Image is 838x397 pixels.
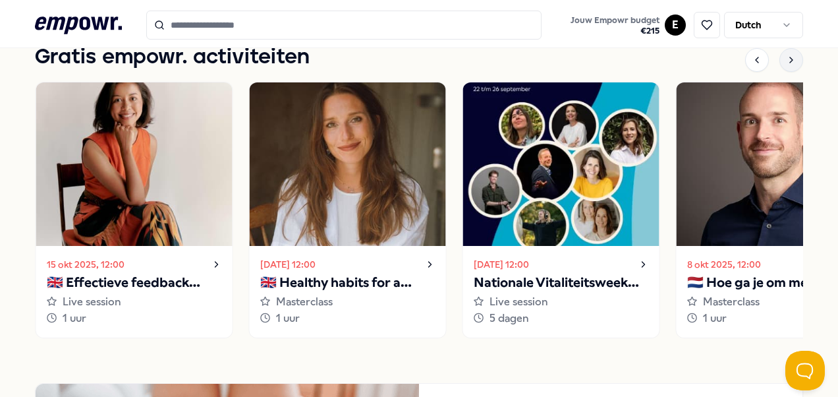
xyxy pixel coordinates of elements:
[474,257,529,272] time: [DATE] 12:00
[665,15,686,36] button: E
[260,272,435,293] p: 🇬🇧 Healthy habits for a stress-free start to the year
[146,11,542,40] input: Search for products, categories or subcategories
[571,15,659,26] span: Jouw Empowr budget
[260,293,435,311] div: Masterclass
[47,272,222,293] p: 🇬🇧 Effectieve feedback geven en ontvangen
[565,11,665,39] a: Jouw Empowr budget€215
[474,293,649,311] div: Live session
[463,82,659,246] img: activity image
[260,310,435,327] div: 1 uur
[47,293,222,311] div: Live session
[474,310,649,327] div: 5 dagen
[568,13,662,39] button: Jouw Empowr budget€215
[260,257,316,272] time: [DATE] 12:00
[36,82,233,246] img: activity image
[47,257,125,272] time: 15 okt 2025, 12:00
[462,82,660,338] a: [DATE] 12:00Nationale Vitaliteitsweek 2025Live session5 dagen
[47,310,222,327] div: 1 uur
[36,82,233,338] a: 15 okt 2025, 12:00🇬🇧 Effectieve feedback geven en ontvangenLive session1 uur
[571,26,659,36] span: € 215
[687,257,761,272] time: 8 okt 2025, 12:00
[249,82,447,338] a: [DATE] 12:00🇬🇧 Healthy habits for a stress-free start to the yearMasterclass1 uur
[35,41,310,74] h1: Gratis empowr. activiteiten
[474,272,649,293] p: Nationale Vitaliteitsweek 2025
[785,351,825,390] iframe: Help Scout Beacon - Open
[250,82,446,246] img: activity image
